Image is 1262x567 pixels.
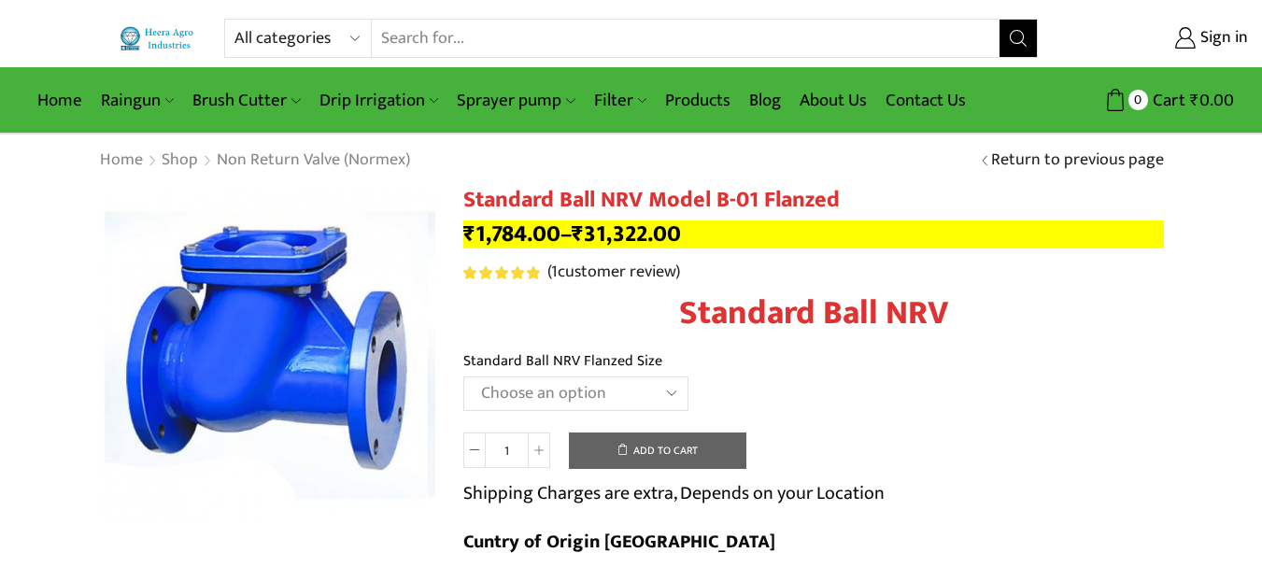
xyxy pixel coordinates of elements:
[547,261,680,285] a: (1customer review)
[447,78,584,122] a: Sprayer pump
[463,266,539,279] div: Rated 5.00 out of 5
[572,215,584,253] span: ₹
[183,78,309,122] a: Brush Cutter
[569,432,746,470] button: Add to cart
[92,78,183,122] a: Raingun
[790,78,876,122] a: About Us
[585,78,656,122] a: Filter
[161,149,199,173] a: Shop
[463,478,885,508] p: Shipping Charges are extra, Depends on your Location
[572,215,681,253] bdi: 31,322.00
[1190,86,1234,115] bdi: 0.00
[463,215,560,253] bdi: 1,784.00
[1148,88,1185,113] span: Cart
[463,266,543,279] span: 1
[99,149,411,173] nav: Breadcrumb
[1000,20,1037,57] button: Search button
[1190,86,1199,115] span: ₹
[463,220,1164,248] p: –
[1056,83,1234,118] a: 0 Cart ₹0.00
[656,78,740,122] a: Products
[991,149,1164,173] a: Return to previous page
[463,350,662,372] label: Standard Ball NRV Flanzed Size
[372,20,999,57] input: Search for...
[310,78,447,122] a: Drip Irrigation
[740,78,790,122] a: Blog
[1196,26,1248,50] span: Sign in
[216,149,411,173] a: Non Return Valve (Normex)
[463,187,1164,214] h1: Standard Ball NRV Model B-01 Flanzed
[876,78,975,122] a: Contact Us
[463,266,539,279] span: Rated out of 5 based on customer rating
[99,187,435,523] img: Flanze NRV
[1066,21,1248,55] a: Sign in
[463,293,1164,333] h1: Standard Ball NRV
[99,149,144,173] a: Home
[551,258,558,286] span: 1
[28,78,92,122] a: Home
[463,215,475,253] span: ₹
[463,526,775,558] b: Cuntry of Origin [GEOGRAPHIC_DATA]
[486,432,528,468] input: Product quantity
[1128,90,1148,109] span: 0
